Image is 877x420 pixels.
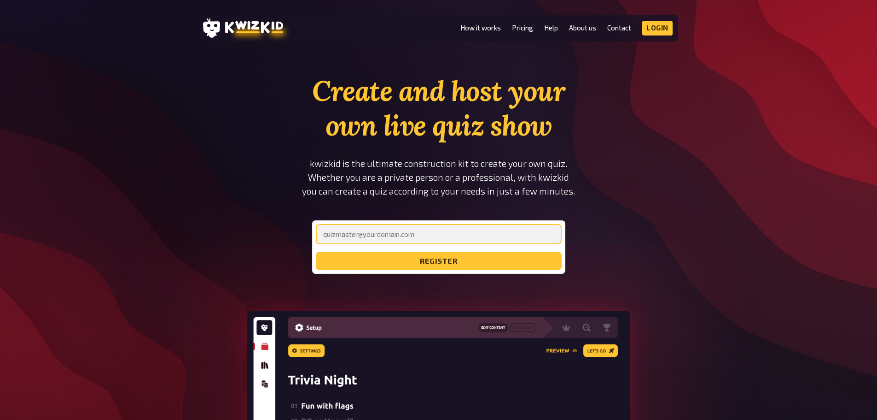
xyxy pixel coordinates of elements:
h1: Create and host your own live quiz show [283,74,594,143]
input: quizmaster@yourdomain.com [316,224,562,244]
a: Login [642,21,673,35]
a: Help [544,24,558,32]
a: About us [569,24,596,32]
a: Contact [607,24,631,32]
p: kwizkid is the ultimate construction kit to create your own quiz. Whether you are a private perso... [283,157,594,198]
a: How it works [460,24,501,32]
a: Pricing [512,24,533,32]
button: register [316,252,562,270]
